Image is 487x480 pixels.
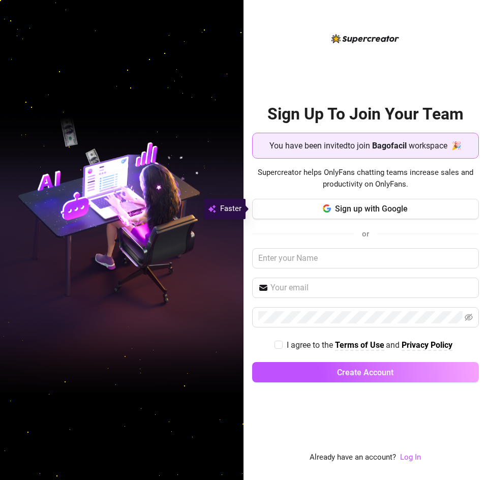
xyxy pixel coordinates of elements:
strong: Privacy Policy [402,340,452,350]
span: or [362,229,369,238]
h2: Sign Up To Join Your Team [252,104,479,125]
span: eye-invisible [465,313,473,321]
span: and [386,340,402,350]
a: Terms of Use [335,340,384,351]
strong: Terms of Use [335,340,384,350]
span: You have been invited to join [269,139,370,152]
span: Sign up with Google [335,204,408,214]
span: Supercreator helps OnlyFans chatting teams increase sales and productivity on OnlyFans. [252,167,479,191]
img: svg%3e [208,203,216,215]
strong: Bagofacil [372,141,407,151]
span: Already have an account? [310,452,396,464]
img: logo-BBDzfeDw.svg [331,34,399,43]
button: Create Account [252,362,479,382]
a: Log In [400,452,421,464]
span: Create Account [337,368,393,377]
a: Privacy Policy [402,340,452,351]
span: I agree to the [287,340,335,350]
a: Log In [400,453,421,462]
span: Faster [220,203,241,215]
input: Your email [270,282,473,294]
input: Enter your Name [252,248,479,268]
span: workspace 🎉 [409,139,462,152]
button: Sign up with Google [252,199,479,219]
